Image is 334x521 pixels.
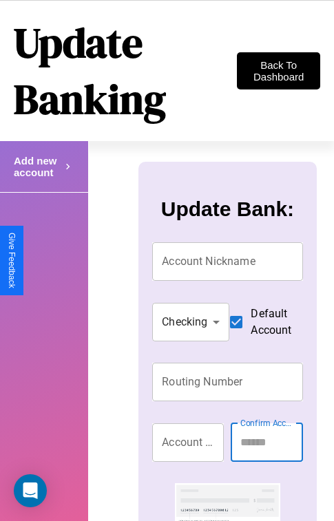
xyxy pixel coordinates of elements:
[237,52,320,89] button: Back To Dashboard
[14,474,47,507] div: Open Intercom Messenger
[251,306,291,339] span: Default Account
[7,233,17,288] div: Give Feedback
[14,155,62,178] h4: Add new account
[152,303,229,341] div: Checking
[161,198,294,221] h3: Update Bank:
[14,14,237,127] h1: Update Banking
[240,417,295,429] label: Confirm Account Number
